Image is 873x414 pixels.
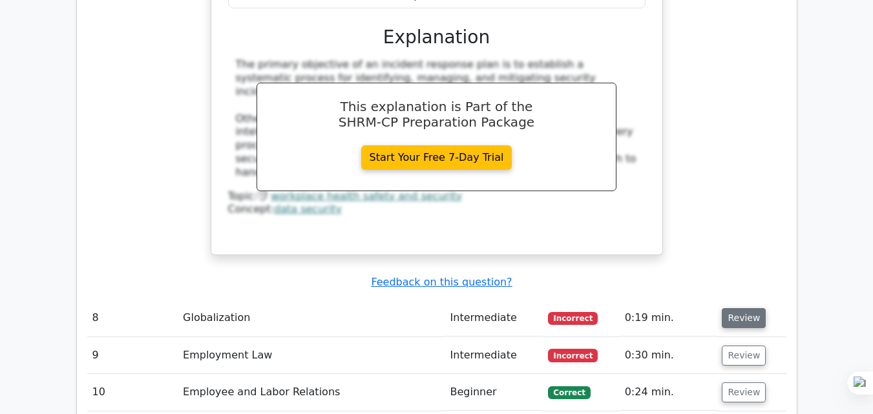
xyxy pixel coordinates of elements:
div: Concept: [228,203,646,216]
td: 0:19 min. [620,300,717,336]
td: 8 [87,300,178,336]
a: workplace health safety and security [271,190,462,202]
td: Globalization [178,300,445,336]
td: Intermediate [445,337,543,374]
span: Correct [548,386,590,399]
button: Review [722,346,766,366]
td: Beginner [445,374,543,411]
div: Topic: [228,190,646,203]
a: data security [274,203,342,215]
td: 10 [87,374,178,411]
td: Employment Law [178,337,445,374]
div: The primary objective of an incident response plan is to establish a systematic process for ident... [236,58,638,179]
td: Employee and Labor Relations [178,374,445,411]
a: Start Your Free 7-Day Trial [361,145,512,170]
a: Feedback on this question? [371,276,512,288]
button: Review [722,308,766,328]
span: Incorrect [548,312,598,325]
td: 0:30 min. [620,337,717,374]
td: Intermediate [445,300,543,336]
td: 9 [87,337,178,374]
span: Incorrect [548,349,598,362]
h3: Explanation [236,26,638,48]
button: Review [722,382,766,402]
td: 0:24 min. [620,374,717,411]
